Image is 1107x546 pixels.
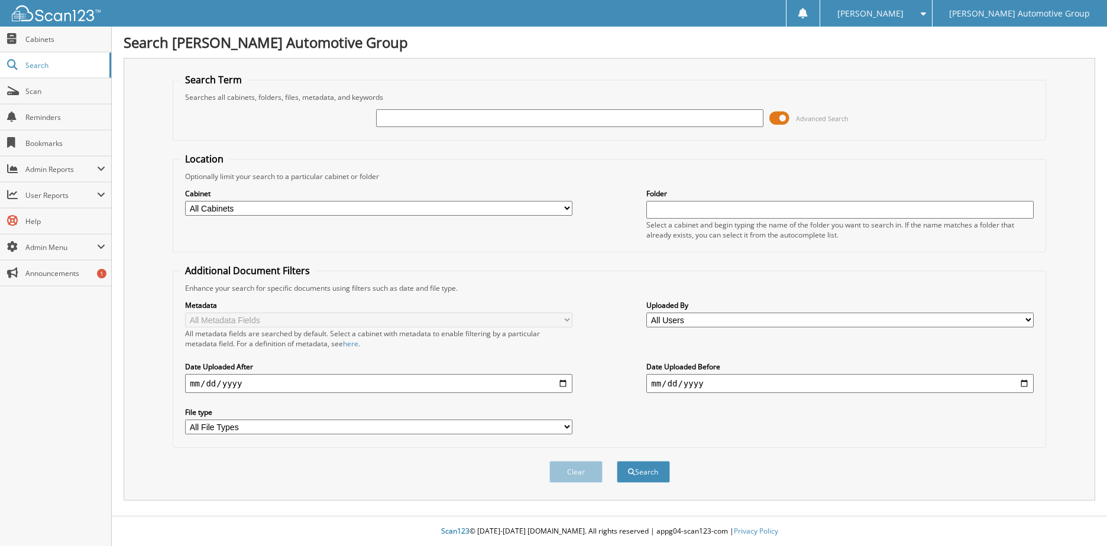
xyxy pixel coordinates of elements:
[185,407,572,417] label: File type
[25,268,105,278] span: Announcements
[25,138,105,148] span: Bookmarks
[97,269,106,278] div: 1
[25,34,105,44] span: Cabinets
[25,60,103,70] span: Search
[179,92,1040,102] div: Searches all cabinets, folders, files, metadata, and keywords
[124,32,1095,52] h1: Search [PERSON_NAME] Automotive Group
[25,242,97,252] span: Admin Menu
[549,461,603,483] button: Clear
[646,220,1034,240] div: Select a cabinet and begin typing the name of the folder you want to search in. If the name match...
[796,114,849,123] span: Advanced Search
[617,461,670,483] button: Search
[179,73,248,86] legend: Search Term
[646,188,1034,199] label: Folder
[179,264,316,277] legend: Additional Document Filters
[949,10,1090,17] span: [PERSON_NAME] Automotive Group
[185,300,572,310] label: Metadata
[646,362,1034,372] label: Date Uploaded Before
[185,188,572,199] label: Cabinet
[179,171,1040,181] div: Optionally limit your search to a particular cabinet or folder
[112,517,1107,546] div: © [DATE]-[DATE] [DOMAIN_NAME]. All rights reserved | appg04-scan123-com |
[25,216,105,226] span: Help
[837,10,904,17] span: [PERSON_NAME]
[646,300,1034,310] label: Uploaded By
[25,190,97,200] span: User Reports
[25,164,97,174] span: Admin Reports
[179,283,1040,293] div: Enhance your search for specific documents using filters such as date and file type.
[185,329,572,349] div: All metadata fields are searched by default. Select a cabinet with metadata to enable filtering b...
[185,362,572,372] label: Date Uploaded After
[25,112,105,122] span: Reminders
[25,86,105,96] span: Scan
[734,526,778,536] a: Privacy Policy
[343,339,358,349] a: here
[185,374,572,393] input: start
[646,374,1034,393] input: end
[12,5,101,21] img: scan123-logo-white.svg
[441,526,470,536] span: Scan123
[179,152,229,165] legend: Location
